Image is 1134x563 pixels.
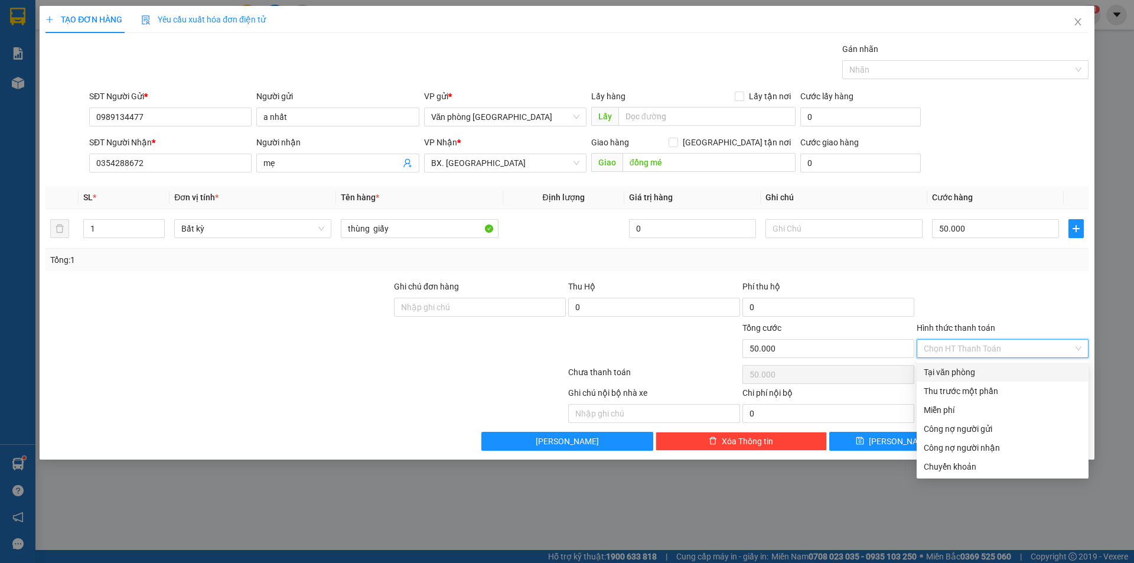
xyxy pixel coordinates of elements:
div: Chuyển khoản [924,460,1081,473]
img: icon [141,15,151,25]
label: Ghi chú đơn hàng [394,282,459,291]
input: Cước lấy hàng [800,108,921,126]
div: Chưa thanh toán [567,366,741,386]
span: Thu Hộ [568,282,595,291]
span: Cước hàng [932,193,973,202]
span: save [856,437,864,446]
label: Cước giao hàng [800,138,859,147]
span: [GEOGRAPHIC_DATA] tận nơi [678,136,796,149]
div: Ghi chú nội bộ nhà xe [568,386,740,404]
div: Miễn phí [924,403,1081,416]
button: Close [1061,6,1094,39]
th: Ghi chú [761,186,927,209]
span: plus [1069,224,1083,233]
input: VD: Bàn, Ghế [341,219,498,238]
div: Người gửi [256,90,419,103]
span: Giao [591,153,623,172]
span: Đơn vị tính [174,193,219,202]
span: [PERSON_NAME] [869,435,932,448]
span: Xóa Thông tin [722,435,773,448]
span: TẠO ĐƠN HÀNG [45,15,122,24]
div: Thu trước một phần [924,385,1081,398]
input: Ghi chú đơn hàng [394,298,566,317]
div: Công nợ người gửi [924,422,1081,435]
div: VP gửi [424,90,586,103]
span: Tổng cước [742,323,781,333]
div: Cước gửi hàng sẽ được ghi vào công nợ của người nhận [917,438,1089,457]
label: Cước lấy hàng [800,92,853,101]
span: Văn phòng Tân Phú [431,108,579,126]
span: Lấy [591,107,618,126]
input: 0 [629,219,756,238]
span: BX. Ninh Sơn [431,154,579,172]
span: Bất kỳ [181,220,324,237]
span: SL [83,193,93,202]
span: Định lượng [543,193,585,202]
span: [PERSON_NAME] [536,435,599,448]
input: Ghi Chú [765,219,923,238]
div: Tại văn phòng [924,366,1081,379]
b: Biên nhận gởi hàng hóa [76,17,113,113]
span: plus [45,15,54,24]
span: Giao hàng [591,138,629,147]
span: delete [709,437,717,446]
div: Người nhận [256,136,419,149]
button: deleteXóa Thông tin [656,432,827,451]
b: An Anh Limousine [15,76,65,132]
span: user-add [403,158,412,168]
label: Hình thức thanh toán [917,323,995,333]
div: Cước gửi hàng sẽ được ghi vào công nợ của người gửi [917,419,1089,438]
div: Tổng: 1 [50,253,438,266]
span: VP Nhận [424,138,457,147]
button: plus [1068,219,1084,238]
span: close [1073,17,1083,27]
div: Chi phí nội bộ [742,386,914,404]
span: Yêu cầu xuất hóa đơn điện tử [141,15,266,24]
span: Lấy tận nơi [744,90,796,103]
input: Nhập ghi chú [568,404,740,423]
input: Dọc đường [623,153,796,172]
div: SĐT Người Gửi [89,90,252,103]
input: Cước giao hàng [800,154,921,173]
label: Gán nhãn [842,44,878,54]
div: Phí thu hộ [742,280,914,298]
input: Dọc đường [618,107,796,126]
button: [PERSON_NAME] [481,432,653,451]
div: Công nợ người nhận [924,441,1081,454]
span: Lấy hàng [591,92,625,101]
button: save[PERSON_NAME] [829,432,957,451]
div: SĐT Người Nhận [89,136,252,149]
span: Giá trị hàng [629,193,673,202]
button: delete [50,219,69,238]
span: Tên hàng [341,193,379,202]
